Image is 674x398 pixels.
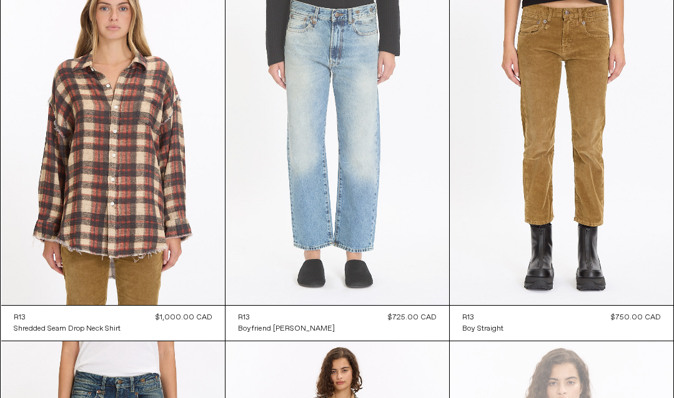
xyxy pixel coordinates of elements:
[238,312,335,323] a: R13
[14,323,121,334] a: Shredded Seam Drop Neck Shirt
[388,312,437,323] div: $725.00 CAD
[238,324,335,334] div: Boyfriend [PERSON_NAME]
[462,312,503,323] a: R13
[611,312,661,323] div: $750.00 CAD
[156,312,212,323] div: $1,000.00 CAD
[238,313,250,323] div: R13
[14,312,121,323] a: R13
[238,323,335,334] a: Boyfriend [PERSON_NAME]
[462,324,503,334] div: Boy Straight
[14,313,26,323] div: R13
[462,313,474,323] div: R13
[14,324,121,334] div: Shredded Seam Drop Neck Shirt
[462,323,503,334] a: Boy Straight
